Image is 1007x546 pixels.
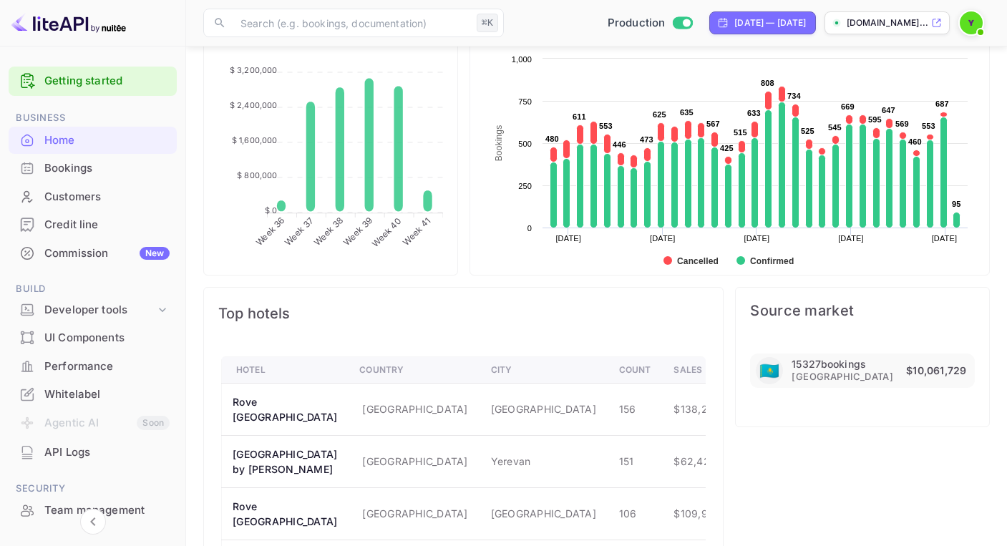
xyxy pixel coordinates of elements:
[9,353,177,381] div: Performance
[895,120,909,128] text: 569
[9,110,177,126] span: Business
[44,444,170,461] div: API Logs
[9,67,177,96] div: Getting started
[750,302,975,319] span: Source market
[230,65,278,75] tspan: $ 3,200,000
[477,14,498,32] div: ⌘K
[9,381,177,409] div: Whitelabel
[908,137,922,146] text: 460
[9,324,177,351] a: UI Components
[232,9,471,37] input: Search (e.g. bookings, documentation)
[792,370,893,384] span: [GEOGRAPHIC_DATA]
[882,106,895,114] text: 647
[230,100,278,110] tspan: $ 2,400,000
[341,215,374,248] tspan: Week 39
[759,355,779,387] span: United States
[11,11,126,34] img: LiteAPI logo
[9,240,177,266] a: CommissionNew
[680,108,694,117] text: 635
[9,127,177,155] div: Home
[756,357,783,384] div: Kazakhstan
[44,245,170,262] div: Commission
[545,135,559,143] text: 480
[44,502,170,519] div: Team management
[253,215,286,248] tspan: Week 36
[662,435,732,487] td: $62,425
[787,92,802,100] text: 734
[400,215,432,247] tspan: Week 41
[9,497,177,523] a: Team management
[480,383,608,435] td: [GEOGRAPHIC_DATA]
[44,132,170,149] div: Home
[283,215,316,248] tspan: Week 37
[511,55,531,64] text: 1,000
[518,140,532,148] text: 500
[518,97,532,106] text: 750
[555,234,581,243] text: [DATE]
[706,120,720,128] text: 567
[222,356,349,383] th: Hotel
[44,302,155,318] div: Developer tools
[602,15,699,31] div: Switch to Sandbox mode
[838,234,864,243] text: [DATE]
[9,439,177,467] div: API Logs
[653,110,666,119] text: 625
[734,16,806,29] div: [DATE] — [DATE]
[348,356,479,383] th: Country
[573,112,586,121] text: 611
[720,144,734,152] text: 425
[9,381,177,407] a: Whitelabel
[747,109,761,117] text: 633
[369,215,403,248] tspan: Week 40
[650,234,676,243] text: [DATE]
[608,15,666,31] span: Production
[608,383,663,435] td: 156
[9,183,177,211] div: Customers
[608,356,663,383] th: Count
[494,125,504,162] text: Bookings
[9,281,177,297] span: Build
[750,256,794,266] text: Confirmed
[527,224,531,233] text: 0
[348,487,479,540] td: [GEOGRAPHIC_DATA]
[80,509,106,535] button: Collapse navigation
[44,330,170,346] div: UI Components
[744,234,769,243] text: [DATE]
[518,182,532,190] text: 250
[792,358,866,370] p: 15327 bookings
[868,115,882,124] text: 595
[640,135,653,144] text: 473
[9,324,177,352] div: UI Components
[922,122,935,130] text: 553
[232,135,278,145] tspan: $ 1,600,000
[44,359,170,375] div: Performance
[9,240,177,268] div: CommissionNew
[9,497,177,525] div: Team management
[480,487,608,540] td: [GEOGRAPHIC_DATA]
[348,383,479,435] td: [GEOGRAPHIC_DATA]
[662,356,732,383] th: Sales
[662,487,732,540] td: $109,990
[348,435,479,487] td: [GEOGRAPHIC_DATA]
[9,298,177,323] div: Developer tools
[44,160,170,177] div: Bookings
[44,73,170,89] a: Getting started
[761,79,774,87] text: 808
[44,189,170,205] div: Customers
[677,256,719,266] text: Cancelled
[9,439,177,465] a: API Logs
[931,234,957,243] text: [DATE]
[9,353,177,379] a: Performance
[265,205,277,215] tspan: $ 0
[599,122,613,130] text: 553
[9,183,177,210] a: Customers
[222,383,349,435] th: Rove [GEOGRAPHIC_DATA]
[480,356,608,383] th: City
[218,302,709,325] span: Top hotels
[906,362,969,379] p: $10,061,729
[608,487,663,540] td: 106
[828,123,842,132] text: 545
[801,127,814,135] text: 525
[237,170,277,180] tspan: $ 800,000
[9,127,177,153] a: Home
